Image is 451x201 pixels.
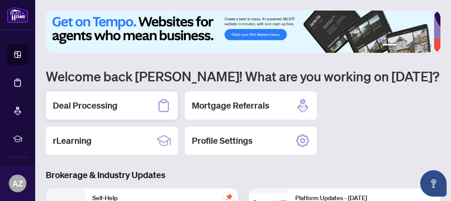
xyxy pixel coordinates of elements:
[400,44,403,48] button: 2
[382,44,396,48] button: 1
[192,135,253,147] h2: Profile Settings
[46,68,440,84] h1: Welcome back [PERSON_NAME]! What are you working on [DATE]?
[53,99,117,112] h2: Deal Processing
[53,135,92,147] h2: rLearning
[414,44,418,48] button: 4
[420,170,447,197] button: Open asap
[46,11,434,53] img: Slide 0
[428,44,432,48] button: 6
[407,44,411,48] button: 3
[46,169,440,181] h3: Brokerage & Industry Updates
[421,44,425,48] button: 5
[192,99,269,112] h2: Mortgage Referrals
[12,177,23,190] span: AZ
[7,7,28,23] img: logo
